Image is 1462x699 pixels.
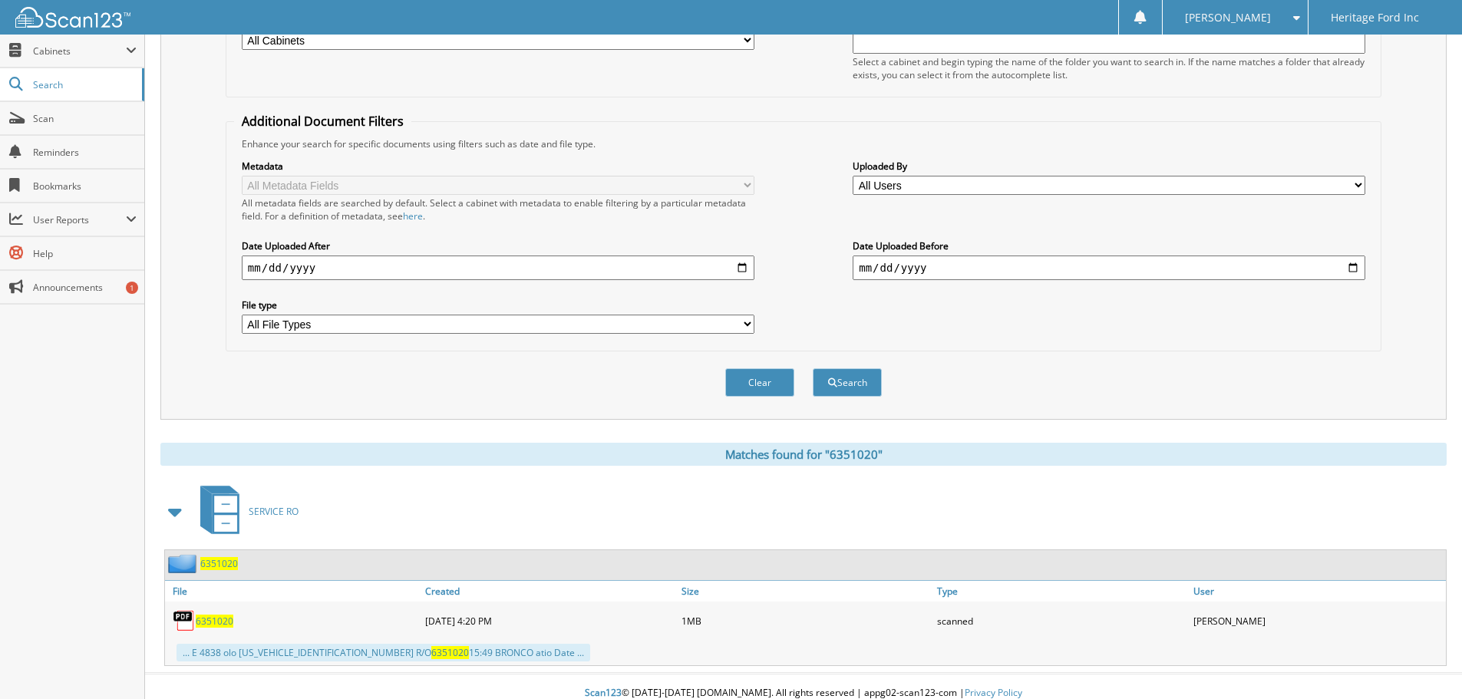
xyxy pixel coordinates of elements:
[160,443,1447,466] div: Matches found for "6351020"
[1190,581,1446,602] a: User
[200,557,238,570] a: 6351020
[965,686,1022,699] a: Privacy Policy
[853,239,1365,252] label: Date Uploaded Before
[242,196,754,223] div: All metadata fields are searched by default. Select a cabinet with metadata to enable filtering b...
[173,609,196,632] img: PDF.png
[168,554,200,573] img: folder2.png
[191,481,299,542] a: SERVICE RO
[678,605,934,636] div: 1MB
[33,180,137,193] span: Bookmarks
[249,505,299,518] span: SERVICE RO
[725,368,794,397] button: Clear
[177,644,590,661] div: ... E 4838 olo [US_VEHICLE_IDENTIFICATION_NUMBER] R/O 15:49 BRONCO atio Date ...
[33,247,137,260] span: Help
[403,209,423,223] a: here
[242,239,754,252] label: Date Uploaded After
[1190,605,1446,636] div: [PERSON_NAME]
[933,605,1190,636] div: scanned
[1185,13,1271,22] span: [PERSON_NAME]
[585,686,622,699] span: Scan123
[33,146,137,159] span: Reminders
[234,113,411,130] legend: Additional Document Filters
[33,281,137,294] span: Announcements
[234,137,1373,150] div: Enhance your search for specific documents using filters such as date and file type.
[15,7,130,28] img: scan123-logo-white.svg
[813,368,882,397] button: Search
[33,213,126,226] span: User Reports
[1331,13,1419,22] span: Heritage Ford Inc
[933,581,1190,602] a: Type
[33,78,134,91] span: Search
[242,256,754,280] input: start
[853,55,1365,81] div: Select a cabinet and begin typing the name of the folder you want to search in. If the name match...
[165,581,421,602] a: File
[196,615,233,628] a: 6351020
[431,646,469,659] span: 6351020
[33,112,137,125] span: Scan
[853,160,1365,173] label: Uploaded By
[421,605,678,636] div: [DATE] 4:20 PM
[126,282,138,294] div: 1
[853,256,1365,280] input: end
[33,45,126,58] span: Cabinets
[678,581,934,602] a: Size
[421,581,678,602] a: Created
[242,160,754,173] label: Metadata
[1385,625,1462,699] iframe: Chat Widget
[242,298,754,312] label: File type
